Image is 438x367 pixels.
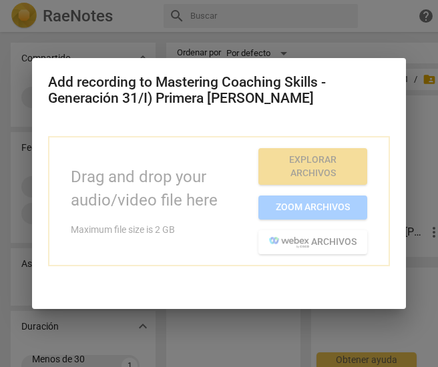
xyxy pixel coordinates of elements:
[269,236,357,249] span: archivos
[48,74,390,107] h2: Add recording to Mastering Coaching Skills - Generación 31/I) Primera [PERSON_NAME]
[258,196,367,220] button: Zoom archivos
[269,201,357,214] span: Zoom archivos
[71,165,248,212] p: Drag and drop your audio/video file here
[71,223,248,237] p: Maximum file size is 2 GB
[269,153,357,179] span: Explorar archivos
[258,230,367,254] button: archivos
[258,148,367,185] button: Explorar archivos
